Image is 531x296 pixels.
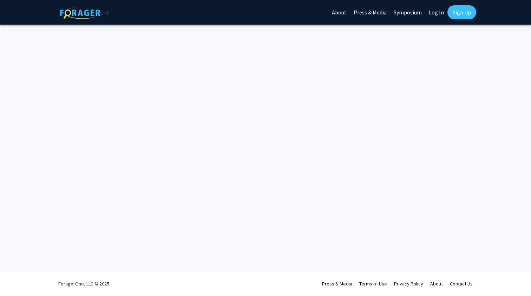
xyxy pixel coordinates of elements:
[430,281,443,287] a: About
[60,7,109,19] img: ForagerOne Logo
[394,281,423,287] a: Privacy Policy
[447,5,476,19] a: Sign Up
[359,281,387,287] a: Terms of Use
[322,281,352,287] a: Press & Media
[450,281,473,287] a: Contact Us
[58,271,109,296] div: ForagerOne, LLC © 2025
